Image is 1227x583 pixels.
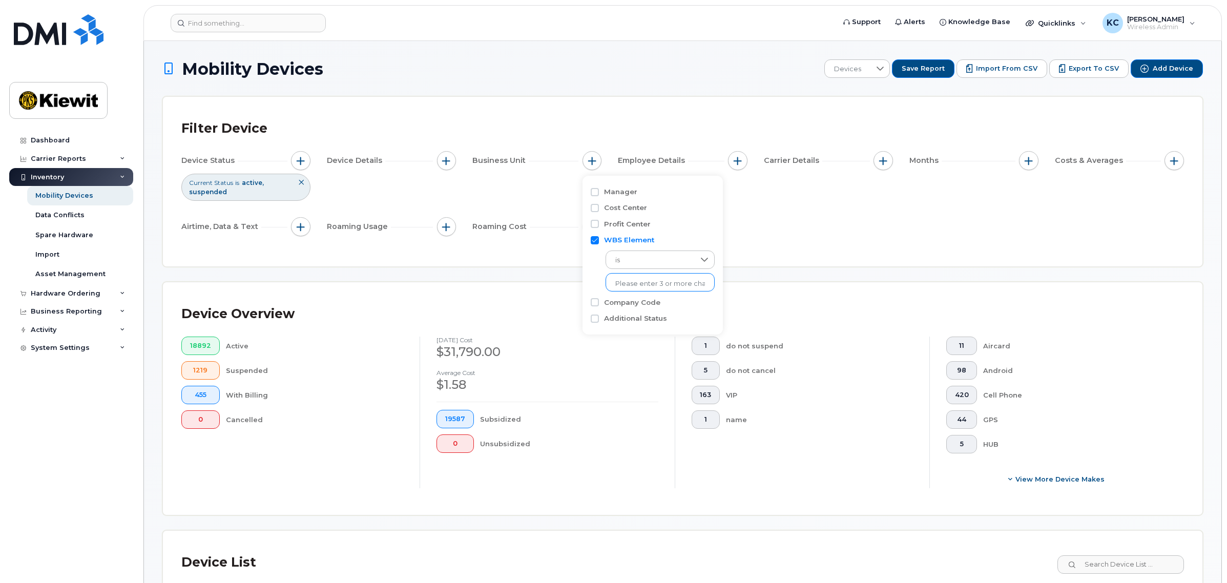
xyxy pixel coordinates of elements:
button: Import from CSV [956,59,1047,78]
button: 5 [946,435,978,453]
input: Please enter 3 or more characters [615,279,705,288]
button: 1 [692,337,720,355]
span: Add Device [1153,64,1193,73]
button: Save Report [892,59,954,78]
span: 1 [700,342,711,350]
span: Current Status [189,178,233,187]
button: 44 [946,410,978,429]
div: Aircard [983,337,1168,355]
span: 1 [700,415,711,424]
div: HUB [983,435,1168,453]
span: Business Unit [472,155,529,166]
span: is [235,178,239,187]
span: 11 [955,342,969,350]
span: 0 [190,415,211,424]
span: 19587 [445,415,465,423]
div: Device List [181,549,256,576]
span: Airtime, Data & Text [181,221,261,232]
button: 0 [436,434,474,453]
span: Carrier Details [764,155,822,166]
div: Filter Device [181,115,267,142]
span: Import from CSV [976,64,1037,73]
label: Cost Center [604,203,647,213]
div: $31,790.00 [436,343,658,361]
button: 11 [946,337,978,355]
h4: [DATE] cost [436,337,658,343]
div: With Billing [226,386,404,404]
div: Subsidized [480,410,658,428]
span: suspended [189,188,227,196]
label: Additional Status [604,314,667,323]
button: 98 [946,361,978,380]
button: 1 [692,410,720,429]
button: View More Device Makes [946,470,1168,488]
span: Device Details [327,155,385,166]
button: Export to CSV [1049,59,1129,78]
div: Active [226,337,404,355]
span: 1219 [190,366,211,374]
span: Months [909,155,942,166]
span: 420 [955,391,969,399]
span: Export to CSV [1069,64,1119,73]
span: Mobility Devices [182,60,323,78]
label: Company Code [604,298,660,307]
span: View More Device Makes [1015,474,1105,484]
span: 163 [700,391,711,399]
div: GPS [983,410,1168,429]
button: 0 [181,410,220,429]
div: Device Overview [181,301,295,327]
div: Cancelled [226,410,404,429]
button: 5 [692,361,720,380]
span: 0 [445,440,465,448]
div: VIP [726,386,913,404]
span: 98 [955,366,969,374]
span: 455 [190,391,211,399]
div: Android [983,361,1168,380]
span: active [242,179,264,186]
button: 455 [181,386,220,404]
div: Cell Phone [983,386,1168,404]
span: 44 [955,415,969,424]
button: 420 [946,386,978,404]
label: Manager [604,187,637,197]
input: Search Device List ... [1057,555,1184,574]
label: WBS Element [604,235,654,245]
h4: Average cost [436,369,658,376]
span: Roaming Cost [472,221,530,232]
span: Device Status [181,155,238,166]
span: 18892 [190,342,211,350]
button: 163 [692,386,720,404]
div: $1.58 [436,376,658,393]
div: name [726,410,913,429]
span: 5 [700,366,711,374]
button: 18892 [181,337,220,355]
span: 5 [955,440,969,448]
label: Profit Center [604,219,651,229]
button: 19587 [436,410,474,428]
div: do not suspend [726,337,913,355]
button: Add Device [1131,59,1203,78]
div: Unsubsidized [480,434,658,453]
span: is [606,251,695,269]
div: do not cancel [726,361,913,380]
span: Devices [825,60,870,78]
iframe: Messenger Launcher [1182,538,1219,575]
div: Suspended [226,361,404,380]
span: Roaming Usage [327,221,391,232]
button: 1219 [181,361,220,380]
span: Employee Details [618,155,688,166]
span: Costs & Averages [1055,155,1126,166]
span: Save Report [902,64,945,73]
